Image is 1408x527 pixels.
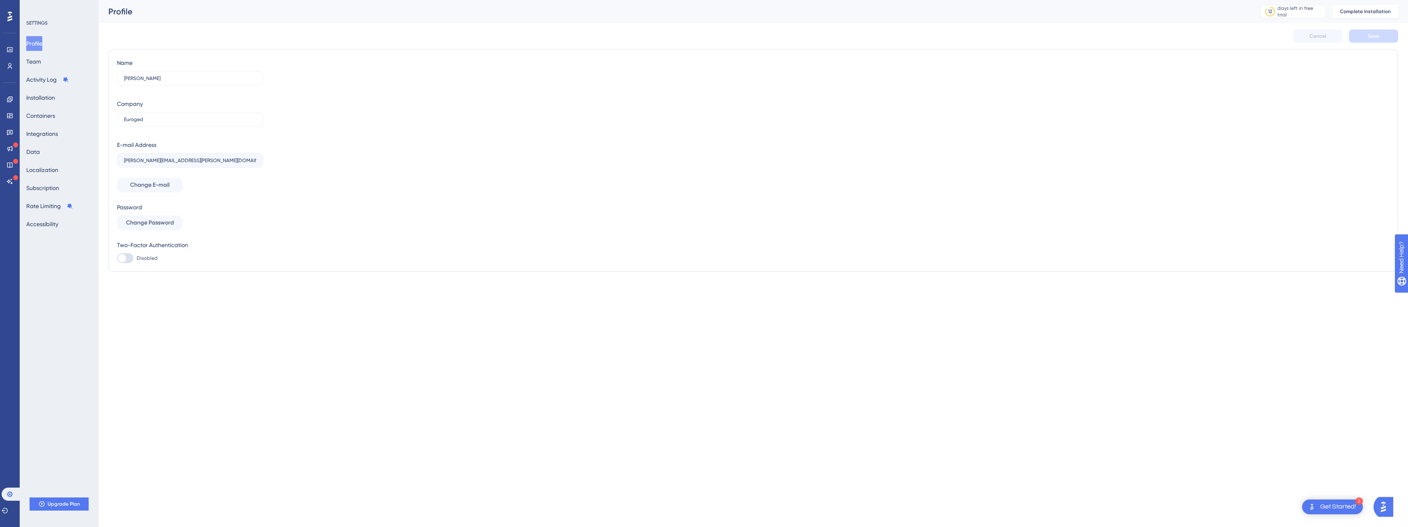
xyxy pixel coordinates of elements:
[48,501,80,507] span: Upgrade Plan
[26,90,55,105] button: Installation
[1355,497,1363,505] div: 2
[117,215,183,230] button: Change Password
[26,20,93,26] div: SETTINGS
[130,180,170,190] span: Change E-mail
[1332,5,1398,18] button: Complete Installation
[26,144,40,159] button: Data
[19,2,51,12] span: Need Help?
[117,58,133,68] div: Name
[26,199,73,213] button: Rate Limiting
[117,240,263,250] div: Two-Factor Authentication
[117,202,263,212] div: Password
[26,163,58,177] button: Localization
[26,72,69,87] button: Activity Log
[26,217,58,231] button: Accessibility
[26,36,42,51] button: Profile
[1268,8,1272,15] div: 12
[26,108,55,123] button: Containers
[1293,30,1342,43] button: Cancel
[1374,495,1398,519] iframe: UserGuiding AI Assistant Launcher
[1320,502,1356,511] div: Get Started!
[1302,500,1363,514] div: Open Get Started! checklist, remaining modules: 2
[1340,8,1391,15] span: Complete Installation
[1277,5,1323,18] div: days left in free trial
[26,54,41,69] button: Team
[137,255,158,261] span: Disabled
[26,181,59,195] button: Subscription
[124,76,256,81] input: Name Surname
[1307,502,1317,512] img: launcher-image-alternative-text
[108,6,1240,17] div: Profile
[26,126,58,141] button: Integrations
[124,158,256,163] input: E-mail Address
[1309,33,1326,39] span: Cancel
[30,497,89,511] button: Upgrade Plan
[126,218,174,228] span: Change Password
[124,117,256,122] input: Company Name
[1349,30,1398,43] button: Save
[117,178,183,192] button: Change E-mail
[1368,33,1379,39] span: Save
[117,140,156,150] div: E-mail Address
[117,99,143,109] div: Company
